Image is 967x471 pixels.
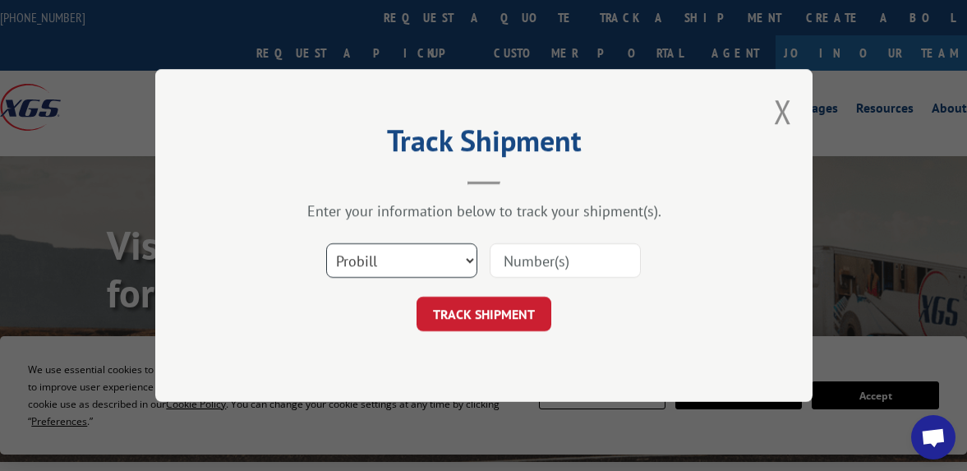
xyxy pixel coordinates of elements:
[490,243,641,278] input: Number(s)
[774,90,792,133] button: Close modal
[237,129,730,160] h2: Track Shipment
[911,415,955,459] div: Open chat
[417,297,551,331] button: TRACK SHIPMENT
[237,201,730,220] div: Enter your information below to track your shipment(s).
